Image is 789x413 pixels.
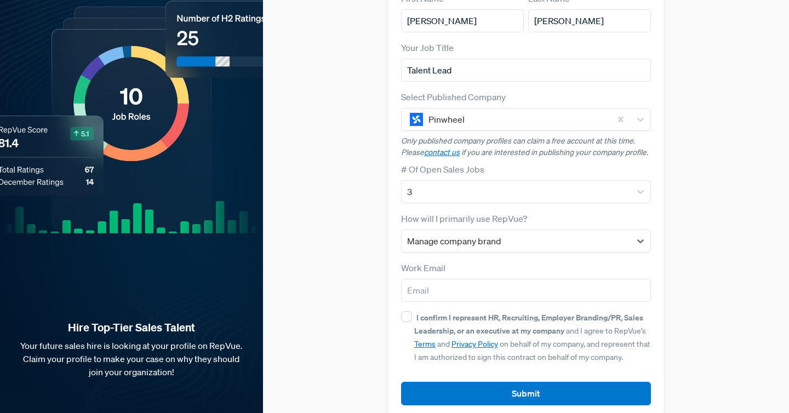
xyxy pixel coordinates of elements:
strong: I confirm I represent HR, Recruiting, Employer Branding/PR, Sales Leadership, or an executive at ... [414,312,643,336]
input: First Name [401,9,524,32]
a: Terms [414,339,436,349]
input: Email [401,279,651,302]
label: Work Email [401,261,445,274]
label: Your Job Title [401,41,454,54]
label: # Of Open Sales Jobs [401,163,484,176]
p: Only published company profiles can claim a free account at this time. Please if you are interest... [401,135,651,158]
strong: Hire Top-Tier Sales Talent [18,320,245,335]
label: Select Published Company [401,90,506,104]
p: Your future sales hire is looking at your profile on RepVue. Claim your profile to make your case... [18,339,245,378]
img: Pinwheel [410,113,423,126]
input: Title [401,59,651,82]
input: Last Name [528,9,651,32]
button: Submit [401,382,651,405]
label: How will I primarily use RepVue? [401,212,527,225]
a: contact us [424,147,460,157]
a: Privacy Policy [451,339,498,349]
span: and I agree to RepVue’s and on behalf of my company, and represent that I am authorized to sign t... [414,313,650,362]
